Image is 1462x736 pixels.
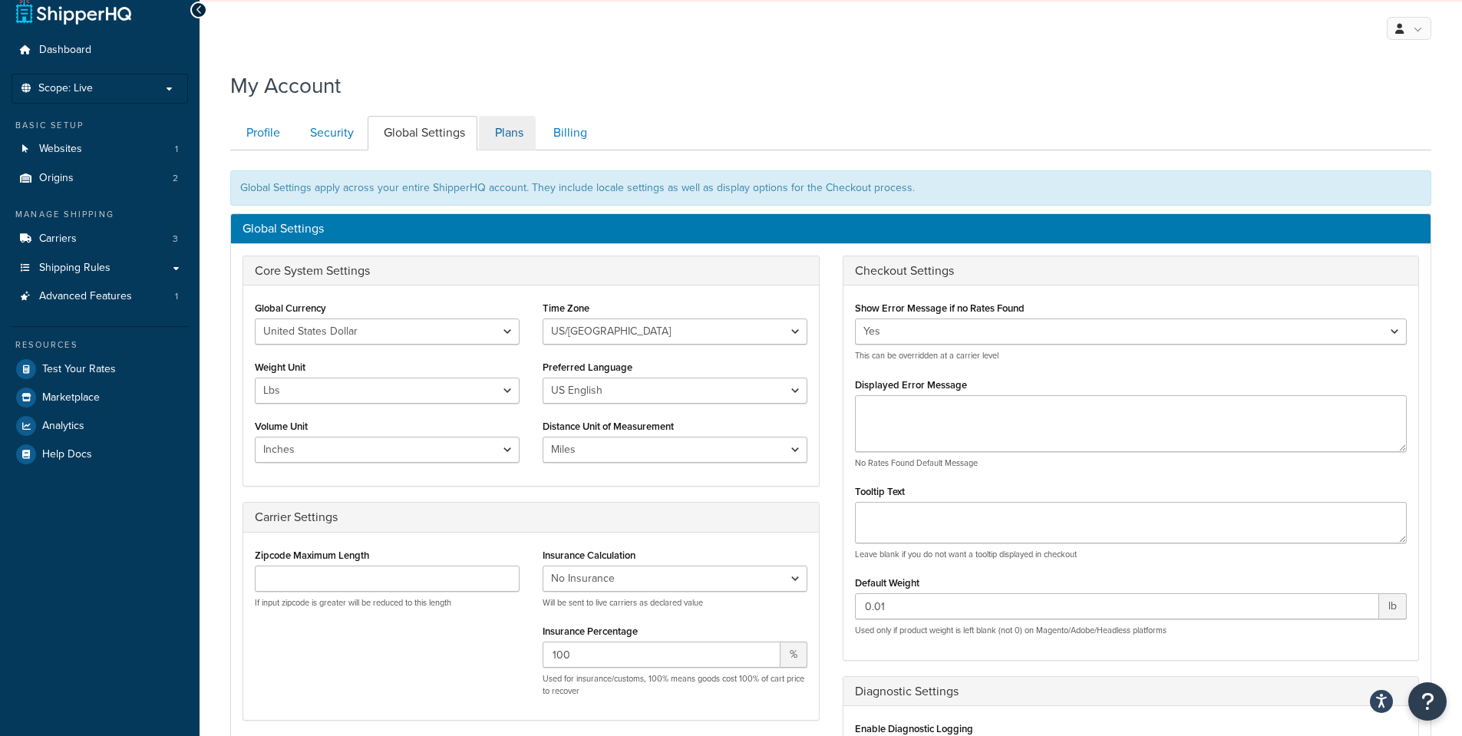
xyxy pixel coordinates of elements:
[855,457,1408,469] p: No Rates Found Default Message
[255,597,520,609] p: If input zipcode is greater will be reduced to this length
[38,82,93,95] span: Scope: Live
[294,116,366,150] a: Security
[543,361,632,373] label: Preferred Language
[12,135,188,163] li: Websites
[12,208,188,221] div: Manage Shipping
[175,143,178,156] span: 1
[255,264,807,278] h3: Core System Settings
[12,119,188,132] div: Basic Setup
[12,282,188,311] a: Advanced Features 1
[855,625,1408,636] p: Used only if product weight is left blank (not 0) on Magento/Adobe/Headless platforms
[12,225,188,253] li: Carriers
[855,486,905,497] label: Tooltip Text
[781,642,807,668] span: %
[368,116,477,150] a: Global Settings
[230,170,1431,206] div: Global Settings apply across your entire ShipperHQ account. They include locale settings as well ...
[39,143,82,156] span: Websites
[173,172,178,185] span: 2
[255,510,807,524] h3: Carrier Settings
[39,172,74,185] span: Origins
[255,302,326,314] label: Global Currency
[12,355,188,383] a: Test Your Rates
[855,549,1408,560] p: Leave blank if you do not want a tooltip displayed in checkout
[12,441,188,468] a: Help Docs
[479,116,536,150] a: Plans
[537,116,599,150] a: Billing
[855,350,1408,361] p: This can be overridden at a carrier level
[12,338,188,351] div: Resources
[855,577,919,589] label: Default Weight
[39,44,91,57] span: Dashboard
[175,290,178,303] span: 1
[255,421,308,432] label: Volume Unit
[12,135,188,163] a: Websites 1
[855,723,973,734] label: Enable Diagnostic Logging
[12,164,188,193] li: Origins
[1408,682,1447,721] button: Open Resource Center
[39,262,111,275] span: Shipping Rules
[255,361,305,373] label: Weight Unit
[543,421,674,432] label: Distance Unit of Measurement
[12,225,188,253] a: Carriers 3
[12,164,188,193] a: Origins 2
[543,302,589,314] label: Time Zone
[12,282,188,311] li: Advanced Features
[855,264,1408,278] h3: Checkout Settings
[39,233,77,246] span: Carriers
[543,673,807,697] p: Used for insurance/customs, 100% means goods cost 100% of cart price to recover
[855,302,1025,314] label: Show Error Message if no Rates Found
[855,685,1408,698] h3: Diagnostic Settings
[230,71,341,101] h1: My Account
[42,391,100,404] span: Marketplace
[543,597,807,609] p: Will be sent to live carriers as declared value
[12,254,188,282] a: Shipping Rules
[1379,593,1407,619] span: lb
[543,550,635,561] label: Insurance Calculation
[42,420,84,433] span: Analytics
[230,116,292,150] a: Profile
[855,379,967,391] label: Displayed Error Message
[255,550,369,561] label: Zipcode Maximum Length
[39,290,132,303] span: Advanced Features
[12,36,188,64] a: Dashboard
[173,233,178,246] span: 3
[42,363,116,376] span: Test Your Rates
[12,384,188,411] a: Marketplace
[243,222,1419,236] h3: Global Settings
[543,625,638,637] label: Insurance Percentage
[12,412,188,440] a: Analytics
[42,448,92,461] span: Help Docs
